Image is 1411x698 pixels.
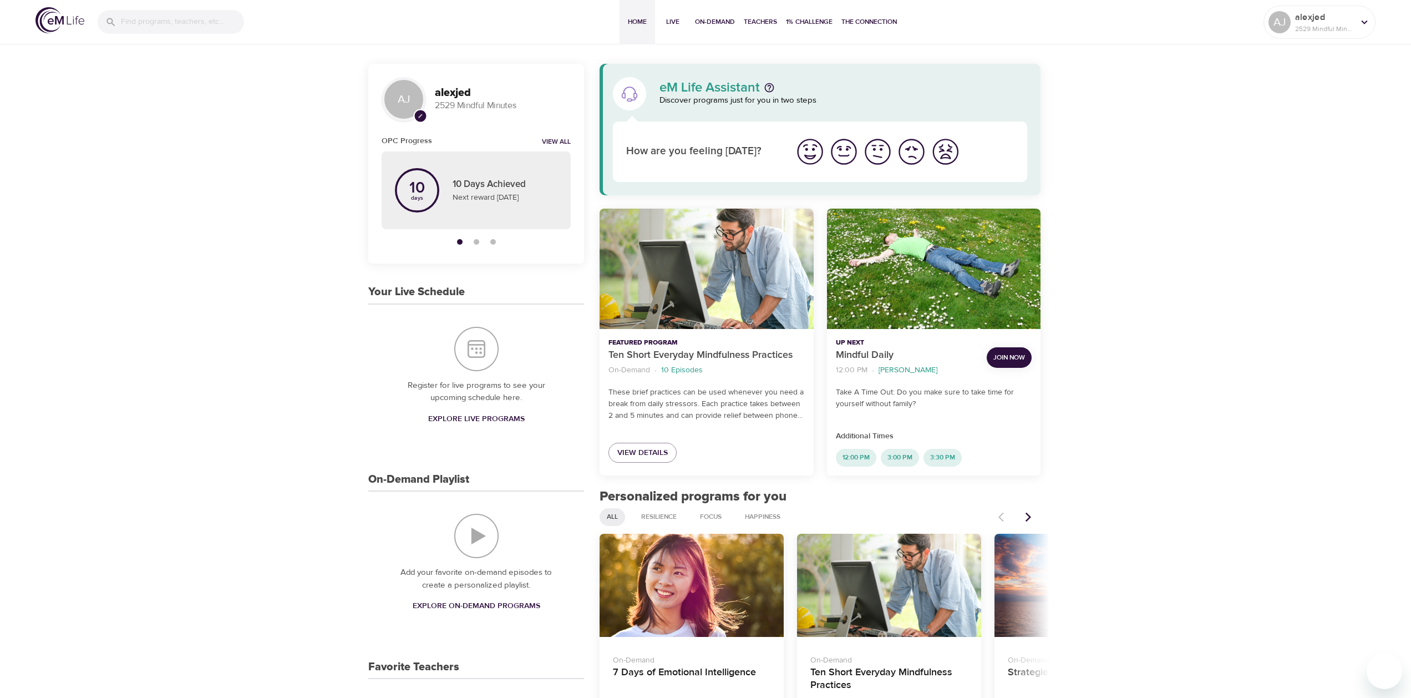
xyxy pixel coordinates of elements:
p: 2529 Mindful Minutes [435,99,571,112]
p: On-Demand [608,365,650,376]
nav: breadcrumb [836,363,978,378]
span: Teachers [744,16,777,28]
button: I'm feeling bad [895,135,928,169]
p: On-Demand [810,650,968,666]
p: Register for live programs to see your upcoming schedule here. [390,380,562,404]
span: 3:00 PM [881,453,919,462]
div: 3:00 PM [881,449,919,467]
p: 10 Days Achieved [453,178,557,192]
p: 10 Episodes [661,365,703,376]
h3: Favorite Teachers [368,661,459,674]
h6: OPC Progress [382,135,432,147]
span: Join Now [993,352,1025,363]
p: 10 [409,180,425,196]
a: Explore Live Programs [424,409,529,429]
img: bad [896,136,927,167]
img: On-Demand Playlist [454,514,499,558]
span: All [600,512,625,522]
img: logo [35,7,84,33]
button: Ten Short Everyday Mindfulness Practices [797,534,981,638]
p: Ten Short Everyday Mindfulness Practices [608,348,804,363]
h2: Personalized programs for you [600,489,1041,505]
div: AJ [1268,11,1291,33]
img: good [829,136,859,167]
button: I'm feeling worst [928,135,962,169]
img: great [795,136,825,167]
span: 12:00 PM [836,453,876,462]
p: How are you feeling [DATE]? [626,144,780,160]
div: AJ [382,77,426,122]
span: Live [659,16,686,28]
span: Explore Live Programs [428,412,525,426]
h3: alexjed [435,87,571,99]
button: Join Now [987,347,1032,368]
p: eM Life Assistant [659,81,760,94]
li: · [654,363,657,378]
button: Ten Short Everyday Mindfulness Practices [600,209,813,329]
div: 12:00 PM [836,449,876,467]
p: Mindful Daily [836,348,978,363]
span: 1% Challenge [786,16,833,28]
iframe: Button to launch messaging window [1367,654,1402,689]
span: The Connection [841,16,897,28]
h4: Ten Short Everyday Mindfulness Practices [810,666,968,693]
input: Find programs, teachers, etc... [121,10,244,34]
span: Home [624,16,651,28]
h4: Strategies to Reduce Stress [1008,666,1165,693]
button: I'm feeling ok [861,135,895,169]
span: On-Demand [695,16,735,28]
button: I'm feeling great [793,135,827,169]
button: I'm feeling good [827,135,861,169]
p: On-Demand [1008,650,1165,666]
a: View all notifications [542,138,571,147]
div: Resilience [634,508,684,526]
button: Strategies to Reduce Stress [994,534,1179,638]
p: Discover programs just for you in two steps [659,94,1027,107]
img: worst [930,136,961,167]
span: Explore On-Demand Programs [413,599,540,613]
p: Take A Time Out: Do you make sure to take time for yourself without family? [836,387,1032,410]
span: Happiness [738,512,787,522]
span: 3:30 PM [923,453,962,462]
div: 3:30 PM [923,449,962,467]
p: These brief practices can be used whenever you need a break from daily stressors. Each practice t... [608,387,804,422]
li: · [872,363,874,378]
span: Resilience [635,512,683,522]
h3: Your Live Schedule [368,286,465,299]
span: View Details [617,446,668,460]
div: All [600,508,625,526]
h4: 7 Days of Emotional Intelligence [613,666,770,693]
div: Happiness [738,508,788,526]
button: 7 Days of Emotional Intelligence [600,534,784,638]
p: Featured Program [608,338,804,348]
p: [PERSON_NAME] [879,365,937,376]
p: Up Next [836,338,978,348]
p: On-Demand [613,650,770,666]
p: 2529 Mindful Minutes [1295,24,1354,34]
p: days [409,196,425,200]
a: View Details [608,443,677,463]
p: Add your favorite on-demand episodes to create a personalized playlist. [390,567,562,591]
p: Next reward [DATE] [453,192,557,204]
button: Mindful Daily [827,209,1041,329]
img: Your Live Schedule [454,327,499,371]
nav: breadcrumb [608,363,804,378]
button: Next items [1016,505,1041,529]
p: Additional Times [836,431,1032,442]
div: Focus [693,508,729,526]
img: eM Life Assistant [621,85,638,103]
img: ok [862,136,893,167]
a: Explore On-Demand Programs [408,596,545,616]
p: alexjed [1295,11,1354,24]
h3: On-Demand Playlist [368,473,469,486]
span: Focus [693,512,728,522]
p: 12:00 PM [836,365,867,376]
